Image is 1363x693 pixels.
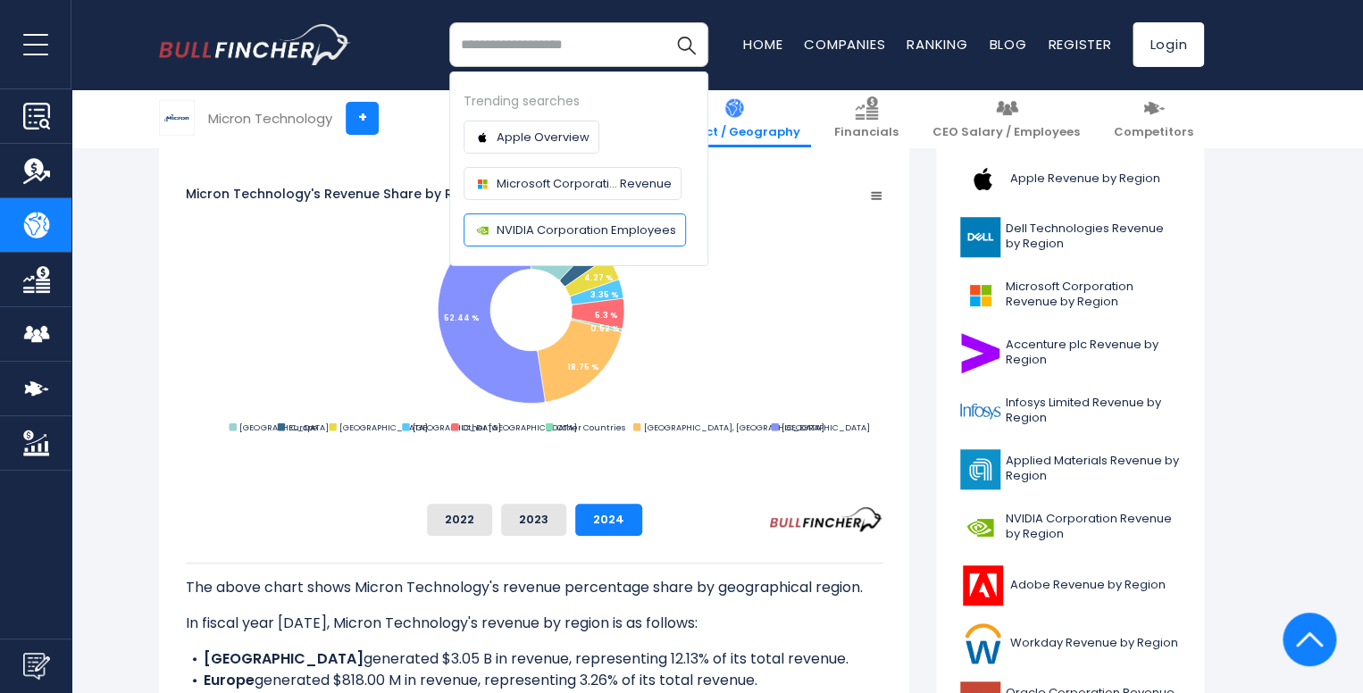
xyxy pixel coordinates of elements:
a: Financials [824,89,909,147]
span: Infosys Limited Revenue by Region [1006,396,1180,426]
img: Company logo [473,175,491,193]
a: Applied Materials Revenue by Region [949,445,1191,494]
img: AMAT logo [960,449,1000,489]
img: ACN logo [960,333,1000,373]
a: + [346,102,379,135]
span: NVIDIA Corporation Employees [497,221,676,239]
img: MSFT logo [960,275,1000,315]
text: 52.44 % [444,312,480,323]
p: The above chart shows Micron Technology's revenue percentage share by geographical region. [186,577,882,598]
text: Other Countries [556,422,625,433]
button: Search [664,22,708,67]
li: generated $3.05 B in revenue, representing 12.13% of its total revenue. [186,648,882,670]
a: Register [1048,35,1111,54]
text: 5.3 % [594,309,617,321]
a: Workday Revenue by Region [949,619,1191,668]
img: WDAY logo [960,623,1005,664]
img: DELL logo [960,217,1000,257]
img: NVDA logo [960,507,1000,547]
a: Apple Overview [464,121,599,154]
a: Login [1133,22,1204,67]
a: Product / Geography [657,89,811,147]
span: Microsoft Corporation Revenue by Region [1006,280,1180,310]
button: 2023 [501,504,566,536]
tspan: Micron Technology's Revenue Share by Region [186,185,489,203]
a: Go to homepage [159,24,351,65]
a: Apple Revenue by Region [949,154,1191,204]
a: Home [743,35,782,54]
text: 4.27 % [584,271,614,283]
span: Microsoft Corporati... Revenue [497,174,672,193]
span: Apple Revenue by Region [1010,171,1160,187]
span: Applied Materials Revenue by Region [1006,454,1180,484]
text: [GEOGRAPHIC_DATA] [239,422,328,433]
img: Company logo [473,129,491,146]
span: Competitors [1114,125,1193,140]
img: AAPL logo [960,159,1005,199]
a: Ranking [907,35,967,54]
span: Adobe Revenue by Region [1010,578,1166,593]
a: Blog [989,35,1026,54]
span: Accenture plc Revenue by Region [1006,338,1180,368]
button: 2024 [575,504,642,536]
a: CEO Salary / Employees [922,89,1091,147]
a: Adobe Revenue by Region [949,561,1191,610]
li: generated $818.00 M in revenue, representing 3.26% of its total revenue. [186,670,882,691]
img: ADBE logo [960,565,1005,605]
div: Trending searches [464,91,694,112]
div: Micron Technology [208,108,332,129]
text: Europe [288,422,318,433]
text: [GEOGRAPHIC_DATA] [339,422,428,433]
img: MU logo [160,101,194,135]
text: [GEOGRAPHIC_DATA] [413,422,501,433]
span: CEO Salary / Employees [932,125,1080,140]
a: Microsoft Corporation Revenue by Region [949,271,1191,320]
b: Europe [204,670,255,690]
a: NVIDIA Corporation Employees [464,213,686,246]
img: Company logo [473,221,491,239]
span: Workday Revenue by Region [1010,636,1178,651]
svg: Micron Technology's Revenue Share by Region [186,132,882,489]
text: 0.52 % [590,322,620,334]
a: Microsoft Corporati... Revenue [464,167,681,200]
text: 3.35 % [590,288,619,300]
a: Dell Technologies Revenue by Region [949,213,1191,262]
text: [GEOGRAPHIC_DATA], [GEOGRAPHIC_DATA] [644,422,824,433]
text: 18.75 % [567,361,599,372]
a: Competitors [1103,89,1204,147]
a: Companies [804,35,885,54]
button: 2022 [427,504,492,536]
text: Other [GEOGRAPHIC_DATA] [462,422,577,433]
p: In fiscal year [DATE], Micron Technology's revenue by region is as follows: [186,613,882,634]
span: Dell Technologies Revenue by Region [1006,221,1180,252]
img: INFY logo [960,391,1000,431]
text: [GEOGRAPHIC_DATA] [782,422,870,433]
span: Apple Overview [497,128,590,146]
img: bullfincher logo [159,24,351,65]
span: NVIDIA Corporation Revenue by Region [1006,512,1180,542]
span: Product / Geography [668,125,800,140]
span: Financials [834,125,899,140]
b: [GEOGRAPHIC_DATA] [204,648,364,669]
a: NVIDIA Corporation Revenue by Region [949,503,1191,552]
a: Accenture plc Revenue by Region [949,329,1191,378]
text: 3.26 % [575,257,604,269]
a: Infosys Limited Revenue by Region [949,387,1191,436]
